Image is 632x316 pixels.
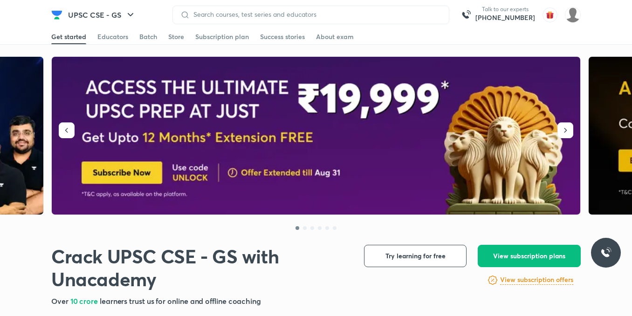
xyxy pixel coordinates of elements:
[260,29,305,44] a: Success stories
[493,251,565,261] span: View subscription plans
[600,247,611,258] img: ttu
[51,9,62,20] img: Company Logo
[500,275,573,286] a: View subscription offers
[51,29,86,44] a: Get started
[195,32,249,41] div: Subscription plan
[97,29,128,44] a: Educators
[51,245,349,290] h1: Crack UPSC CSE - GS with Unacademy
[385,251,446,261] span: Try learning for free
[139,32,157,41] div: Batch
[97,32,128,41] div: Educators
[51,296,70,306] span: Over
[478,245,581,267] button: View subscription plans
[500,275,573,285] h6: View subscription offers
[195,29,249,44] a: Subscription plan
[139,29,157,44] a: Batch
[62,6,142,24] button: UPSC CSE - GS
[260,32,305,41] div: Success stories
[316,32,354,41] div: About exam
[168,29,184,44] a: Store
[475,13,535,22] a: [PHONE_NUMBER]
[565,7,581,23] img: Komal
[100,296,261,306] span: learners trust us for online and offline coaching
[364,245,467,267] button: Try learning for free
[168,32,184,41] div: Store
[51,32,86,41] div: Get started
[475,6,535,13] p: Talk to our experts
[70,296,100,306] span: 10 crore
[543,7,557,22] img: avatar
[316,29,354,44] a: About exam
[190,11,441,18] input: Search courses, test series and educators
[457,6,475,24] img: call-us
